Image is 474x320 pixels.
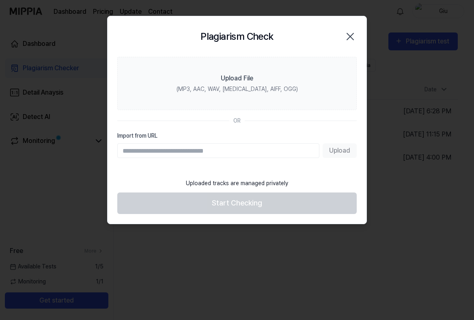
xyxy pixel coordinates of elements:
[117,132,357,140] label: Import from URL
[177,85,298,93] div: (MP3, AAC, WAV, [MEDICAL_DATA], AIFF, OGG)
[200,29,273,44] h2: Plagiarism Check
[221,74,253,83] div: Upload File
[233,117,241,125] div: OR
[181,174,293,192] div: Uploaded tracks are managed privately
